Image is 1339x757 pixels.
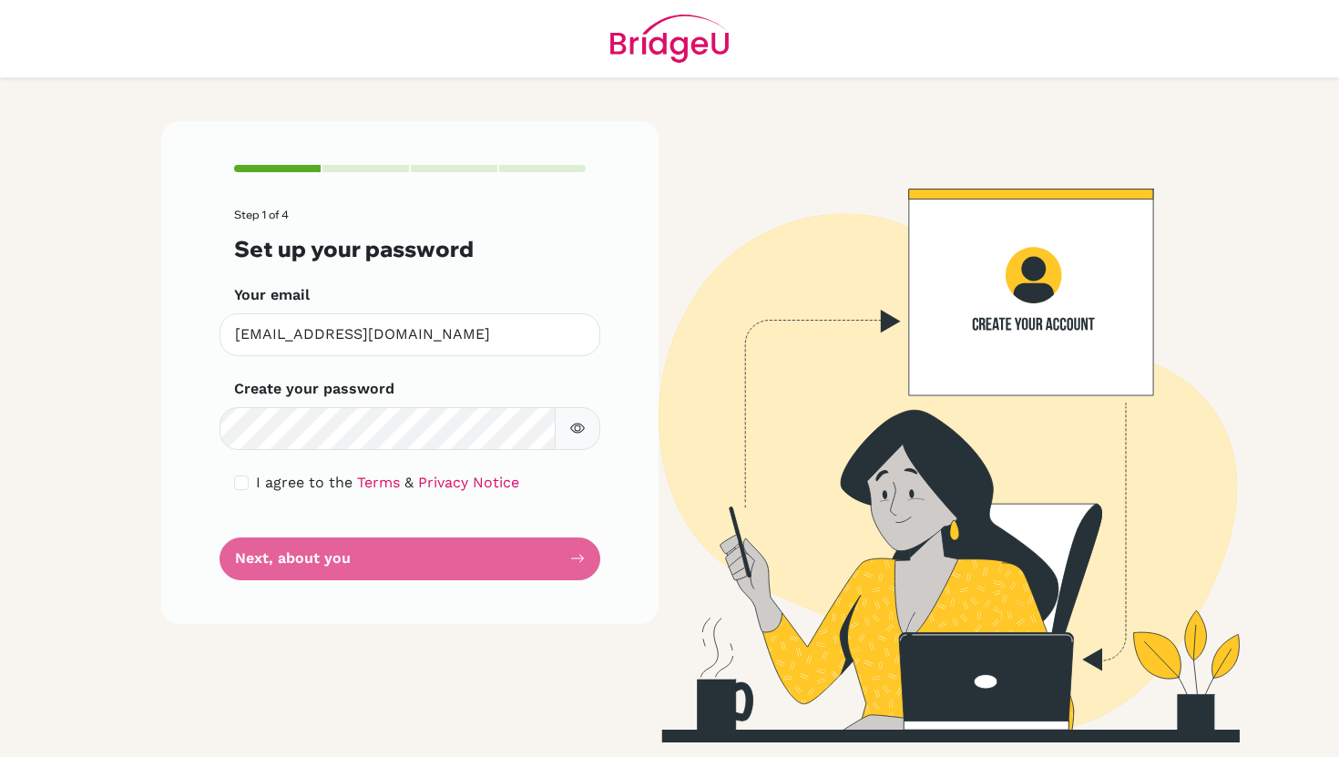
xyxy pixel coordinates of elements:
h3: Set up your password [234,236,586,262]
label: Create your password [234,378,394,400]
span: I agree to the [256,474,353,491]
span: & [404,474,414,491]
span: Step 1 of 4 [234,208,289,221]
a: Privacy Notice [418,474,519,491]
a: Terms [357,474,400,491]
input: Insert your email* [220,313,600,356]
label: Your email [234,284,310,306]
